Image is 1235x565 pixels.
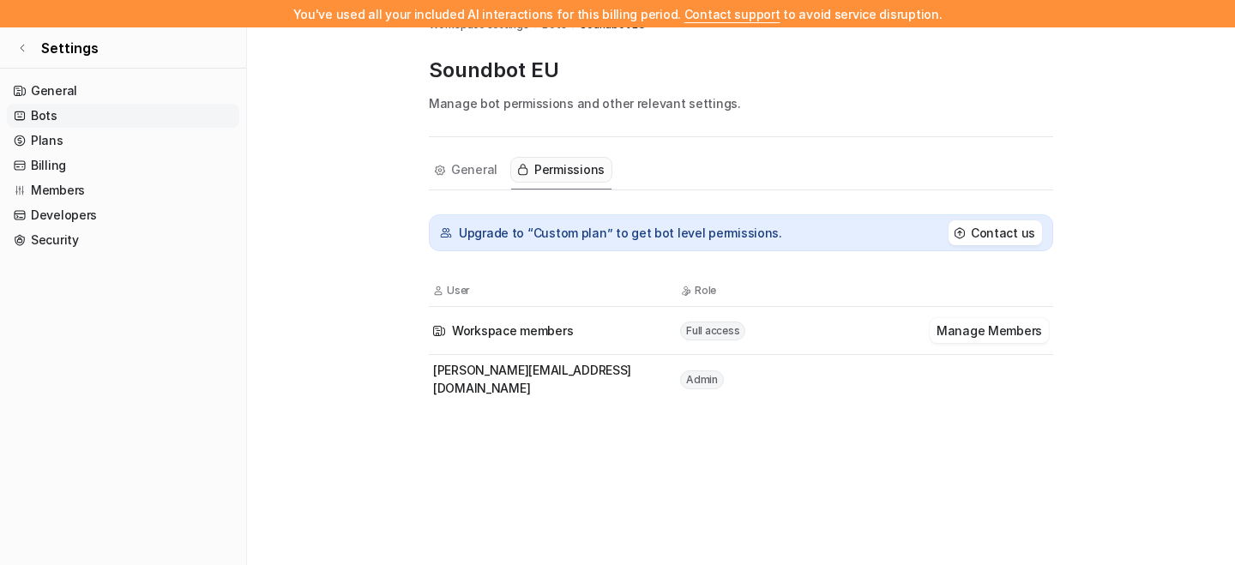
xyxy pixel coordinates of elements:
[930,318,1049,343] button: Manage Members
[7,79,239,103] a: General
[679,282,926,299] th: Role
[7,203,239,227] a: Developers
[433,361,678,397] span: [PERSON_NAME][EMAIL_ADDRESS][DOMAIN_NAME]
[433,325,445,337] img: Icon
[7,129,239,153] a: Plans
[680,286,691,296] img: Role
[7,178,239,202] a: Members
[451,161,497,178] span: General
[429,57,1053,84] p: Soundbot EU
[429,94,1053,112] p: Manage bot permissions and other relevant settings.
[433,286,443,296] img: User
[680,370,724,389] span: Admin
[459,225,782,242] p: Upgrade to “Custom plan” to get bot level permissions.
[452,322,573,340] span: Workspace members
[684,7,780,21] span: Contact support
[41,38,99,58] span: Settings
[7,228,239,252] a: Security
[534,161,605,178] span: Permissions
[7,104,239,128] a: Bots
[949,220,1042,245] button: Contact us
[429,158,504,182] button: General
[429,151,611,189] nav: Tabs
[432,282,679,299] th: User
[511,158,611,182] button: Permissions
[7,153,239,177] a: Billing
[680,322,745,340] span: Full access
